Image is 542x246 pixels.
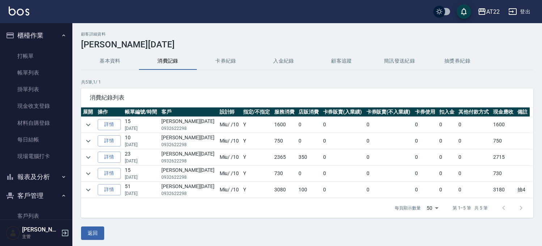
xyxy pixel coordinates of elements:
td: 2365 [272,149,297,165]
td: 0 [413,133,437,149]
a: 詳情 [98,119,121,130]
td: Miu / /10 [218,149,241,165]
td: 0 [457,166,491,182]
th: 卡券販賣(入業績) [321,107,365,117]
span: 消費紀錄列表 [90,94,525,101]
div: 50 [424,198,441,218]
td: 100 [297,182,321,198]
td: [PERSON_NAME][DATE] [160,166,217,182]
a: 現場電腦打卡 [3,148,69,165]
a: 掛單列表 [3,81,69,98]
td: 15 [123,117,160,133]
th: 操作 [96,107,123,117]
td: 0 [321,133,365,149]
td: 730 [272,166,297,182]
td: 0 [413,149,437,165]
td: 0 [321,149,365,165]
td: 23 [123,149,160,165]
button: 基本資料 [81,52,139,70]
td: 350 [297,149,321,165]
p: [DATE] [125,158,158,164]
td: 0 [457,182,491,198]
button: expand row [83,152,94,163]
p: 0932622298 [161,158,216,164]
td: 730 [491,166,516,182]
td: 0 [457,149,491,165]
h2: 顧客詳細資料 [81,32,533,37]
td: 0 [457,133,491,149]
a: 現金收支登錄 [3,98,69,114]
button: expand row [83,168,94,179]
button: 入金紀錄 [255,52,313,70]
td: 0 [297,133,321,149]
button: 卡券紀錄 [197,52,255,70]
td: Miu / /10 [218,166,241,182]
button: 消費記錄 [139,52,197,70]
td: Y [241,133,273,149]
th: 備註 [516,107,530,117]
td: 0 [437,182,457,198]
a: 材料自購登錄 [3,115,69,131]
td: [PERSON_NAME][DATE] [160,133,217,149]
th: 扣入金 [437,107,457,117]
a: 客戶列表 [3,208,69,224]
td: 抽4 [516,182,530,198]
img: Logo [9,7,29,16]
a: 詳情 [98,152,121,163]
a: 詳情 [98,135,121,147]
td: 0 [297,166,321,182]
p: 0932622298 [161,141,216,148]
td: 3180 [491,182,516,198]
td: 0 [413,182,437,198]
th: 設計師 [218,107,241,117]
img: Person [6,226,20,240]
p: 0932622298 [161,174,216,181]
th: 卡券使用 [413,107,437,117]
td: 0 [365,182,413,198]
p: [DATE] [125,125,158,132]
button: 登出 [505,5,533,18]
td: 0 [437,117,457,133]
td: [PERSON_NAME][DATE] [160,117,217,133]
td: 0 [365,166,413,182]
th: 現金應收 [491,107,516,117]
td: 0 [297,117,321,133]
div: AT22 [486,7,500,16]
td: 0 [437,133,457,149]
button: 簡訊發送紀錄 [370,52,428,70]
p: [DATE] [125,174,158,181]
h5: [PERSON_NAME] [22,226,59,233]
td: 0 [321,182,365,198]
p: 0932622298 [161,125,216,132]
td: 0 [365,149,413,165]
th: 帳單編號/時間 [123,107,160,117]
th: 展開 [81,107,96,117]
td: 0 [457,117,491,133]
p: 共 5 筆, 1 / 1 [81,79,533,85]
button: AT22 [475,4,503,19]
td: Miu / /10 [218,133,241,149]
td: Y [241,149,273,165]
th: 其他付款方式 [457,107,491,117]
button: 抽獎券紀錄 [428,52,486,70]
td: 0 [321,117,365,133]
p: [DATE] [125,190,158,197]
th: 店販消費 [297,107,321,117]
th: 服務消費 [272,107,297,117]
th: 卡券販賣(不入業績) [365,107,413,117]
td: 0 [437,166,457,182]
button: expand row [83,136,94,147]
td: 3080 [272,182,297,198]
td: 750 [491,133,516,149]
p: 每頁顯示數量 [395,205,421,211]
button: expand row [83,184,94,195]
a: 打帳單 [3,48,69,64]
a: 詳情 [98,168,121,179]
td: Miu / /10 [218,117,241,133]
a: 每日結帳 [3,131,69,148]
button: 報表及分析 [3,167,69,186]
td: Miu / /10 [218,182,241,198]
td: 0 [365,117,413,133]
td: 0 [437,149,457,165]
button: expand row [83,119,94,130]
